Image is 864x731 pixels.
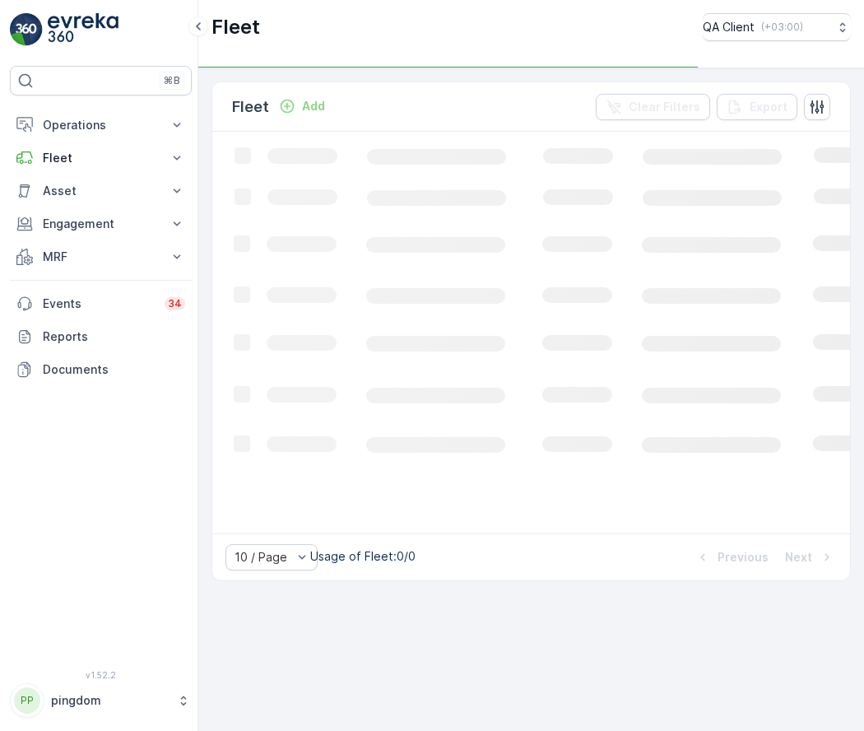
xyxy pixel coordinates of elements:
[717,94,797,120] button: Export
[783,547,837,567] button: Next
[10,683,192,718] button: PPpingdom
[10,142,192,175] button: Fleet
[629,99,700,115] p: Clear Filters
[164,74,180,87] p: ⌘B
[211,14,260,40] p: Fleet
[232,95,269,119] p: Fleet
[48,13,118,46] img: logo_light-DOdMpM7g.png
[10,109,192,142] button: Operations
[703,13,851,41] button: QA Client(+03:00)
[703,19,755,35] p: QA Client
[10,175,192,207] button: Asset
[168,297,182,310] p: 34
[43,117,159,133] p: Operations
[10,287,192,320] a: Events34
[43,183,159,199] p: Asset
[10,670,192,680] span: v 1.52.2
[596,94,710,120] button: Clear Filters
[43,249,159,265] p: MRF
[718,549,769,566] p: Previous
[14,687,40,714] div: PP
[43,328,185,345] p: Reports
[310,548,416,565] p: Usage of Fleet : 0/0
[10,13,43,46] img: logo
[761,21,803,34] p: ( +03:00 )
[10,320,192,353] a: Reports
[785,549,812,566] p: Next
[10,240,192,273] button: MRF
[10,207,192,240] button: Engagement
[43,361,185,378] p: Documents
[693,547,770,567] button: Previous
[272,96,332,116] button: Add
[750,99,787,115] p: Export
[43,150,159,166] p: Fleet
[51,692,169,709] p: pingdom
[43,296,155,312] p: Events
[10,353,192,386] a: Documents
[302,98,325,114] p: Add
[43,216,159,232] p: Engagement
